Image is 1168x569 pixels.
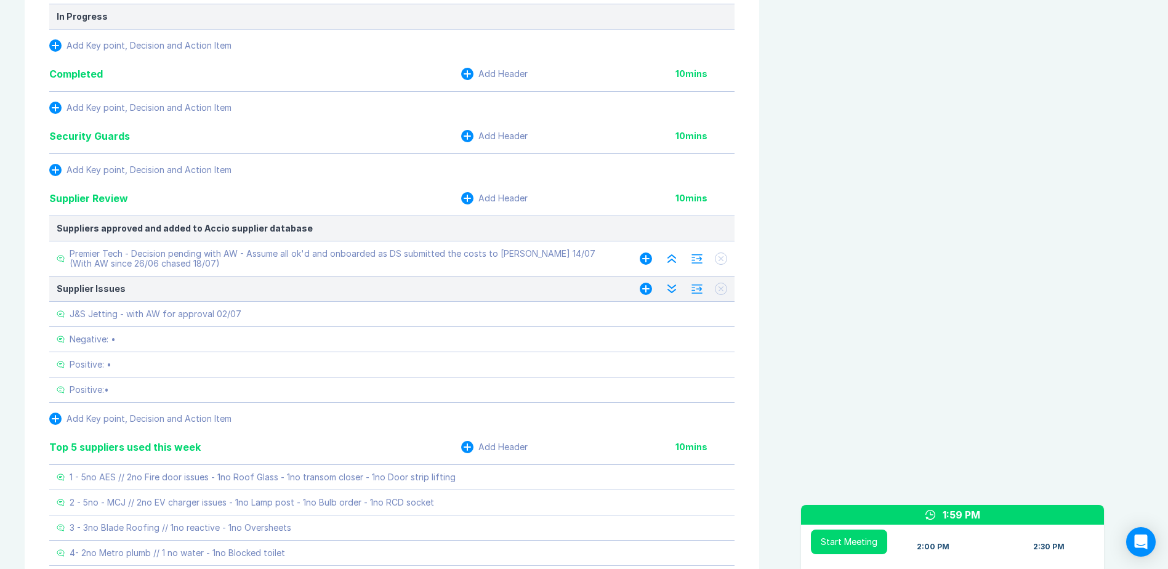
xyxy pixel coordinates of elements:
[70,360,111,369] div: Positive: •
[66,41,232,50] div: Add Key point, Decision and Action Item
[49,440,201,454] div: Top 5 suppliers used this week
[478,131,528,141] div: Add Header
[675,442,735,452] div: 10 mins
[943,507,980,522] div: 1:59 PM
[461,130,528,142] button: Add Header
[70,523,291,533] div: 3 - 3no Blade Roofing // 1no reactive - 1no Oversheets
[675,193,735,203] div: 10 mins
[70,309,241,319] div: J&S Jetting - with AW for approval 02/07
[66,414,232,424] div: Add Key point, Decision and Action Item
[70,472,456,482] div: 1 - 5no AES // 2no Fire door issues - 1no Roof Glass - 1no transom closer - 1no Door strip lifting
[811,530,887,554] button: Start Meeting
[461,192,528,204] button: Add Header
[461,441,528,453] button: Add Header
[70,498,434,507] div: 2 - 5no - MCJ // 2no EV charger issues - 1no Lamp post - 1no Bulb order - 1no RCD socket
[49,413,232,425] button: Add Key point, Decision and Action Item
[66,103,232,113] div: Add Key point, Decision and Action Item
[49,164,232,176] button: Add Key point, Decision and Action Item
[461,68,528,80] button: Add Header
[917,542,949,552] div: 2:00 PM
[57,284,615,294] div: Supplier Issues
[70,249,615,268] div: Premier Tech - Decision pending with AW - Assume all ok'd and onboarded as DS submitted the costs...
[478,193,528,203] div: Add Header
[1126,527,1156,557] div: Open Intercom Messenger
[675,69,735,79] div: 10 mins
[70,385,109,395] div: Positive:•
[57,224,727,233] div: Suppliers approved and added to Accio supplier database
[49,129,130,143] div: Security Guards
[478,69,528,79] div: Add Header
[66,165,232,175] div: Add Key point, Decision and Action Item
[1033,542,1065,552] div: 2:30 PM
[49,102,232,114] button: Add Key point, Decision and Action Item
[478,442,528,452] div: Add Header
[70,334,116,344] div: Negative: •
[70,548,285,558] div: 4- 2no Metro plumb // 1 no water - 1no Blocked toilet
[49,67,103,81] div: Completed
[675,131,735,141] div: 10 mins
[57,12,727,22] div: In Progress
[49,191,128,206] div: Supplier Review
[49,39,232,52] button: Add Key point, Decision and Action Item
